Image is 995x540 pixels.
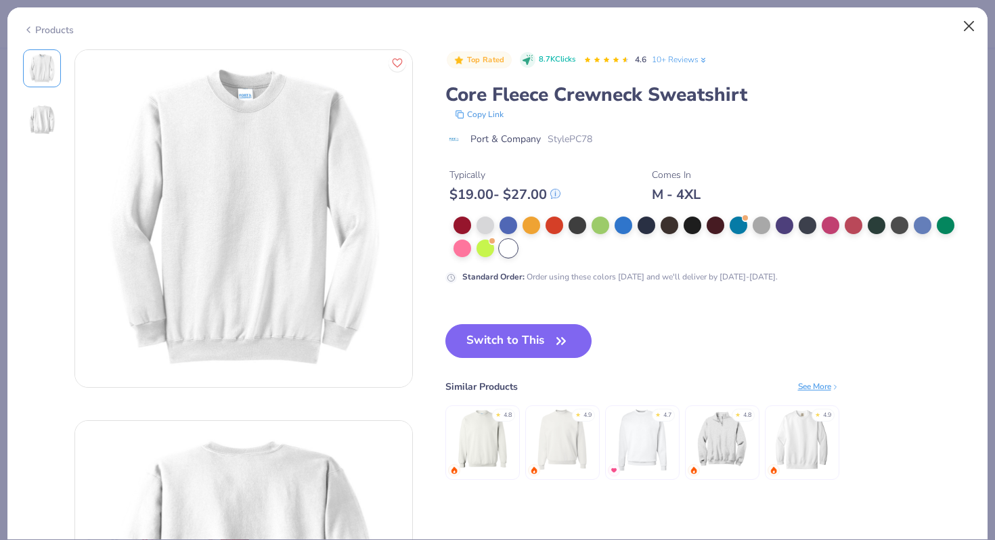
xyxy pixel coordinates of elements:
[26,52,58,85] img: Front
[690,407,754,472] img: Jerzees Nublend Quarter-Zip Cadet Collar Sweatshirt
[451,108,508,121] button: copy to clipboard
[450,466,458,474] img: trending.gif
[504,411,512,420] div: 4.8
[798,380,839,392] div: See More
[445,134,464,145] img: brand logo
[445,324,592,358] button: Switch to This
[467,56,505,64] span: Top Rated
[495,411,501,416] div: ★
[652,168,701,182] div: Comes In
[690,466,698,474] img: trending.gif
[447,51,512,69] button: Badge Button
[663,411,671,420] div: 4.7
[583,49,629,71] div: 4.6 Stars
[530,407,594,472] img: Jerzees Adult NuBlend® Fleece Crew
[815,411,820,416] div: ★
[450,407,514,472] img: Gildan Adult Heavy Blend Adult 8 Oz. 50/50 Fleece Crew
[735,411,740,416] div: ★
[75,50,412,387] img: Front
[743,411,751,420] div: 4.8
[470,132,541,146] span: Port & Company
[956,14,982,39] button: Close
[449,186,560,203] div: $ 19.00 - $ 27.00
[462,271,778,283] div: Order using these colors [DATE] and we'll deliver by [DATE]-[DATE].
[530,466,538,474] img: trending.gif
[23,23,74,37] div: Products
[548,132,592,146] span: Style PC78
[652,186,701,203] div: M - 4XL
[454,55,464,66] img: Top Rated sort
[575,411,581,416] div: ★
[449,168,560,182] div: Typically
[610,466,618,474] img: MostFav.gif
[583,411,592,420] div: 4.9
[445,380,518,394] div: Similar Products
[26,104,58,136] img: Back
[539,54,575,66] span: 8.7K Clicks
[389,54,406,72] button: Like
[635,54,646,65] span: 4.6
[445,82,973,108] div: Core Fleece Crewneck Sweatshirt
[823,411,831,420] div: 4.9
[610,407,674,472] img: Hanes Unisex 7.8 Oz. Ecosmart 50/50 Crewneck Sweatshirt
[462,271,525,282] strong: Standard Order :
[655,411,661,416] div: ★
[770,407,834,472] img: Comfort Colors Adult Crewneck Sweatshirt
[770,466,778,474] img: trending.gif
[652,53,708,66] a: 10+ Reviews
